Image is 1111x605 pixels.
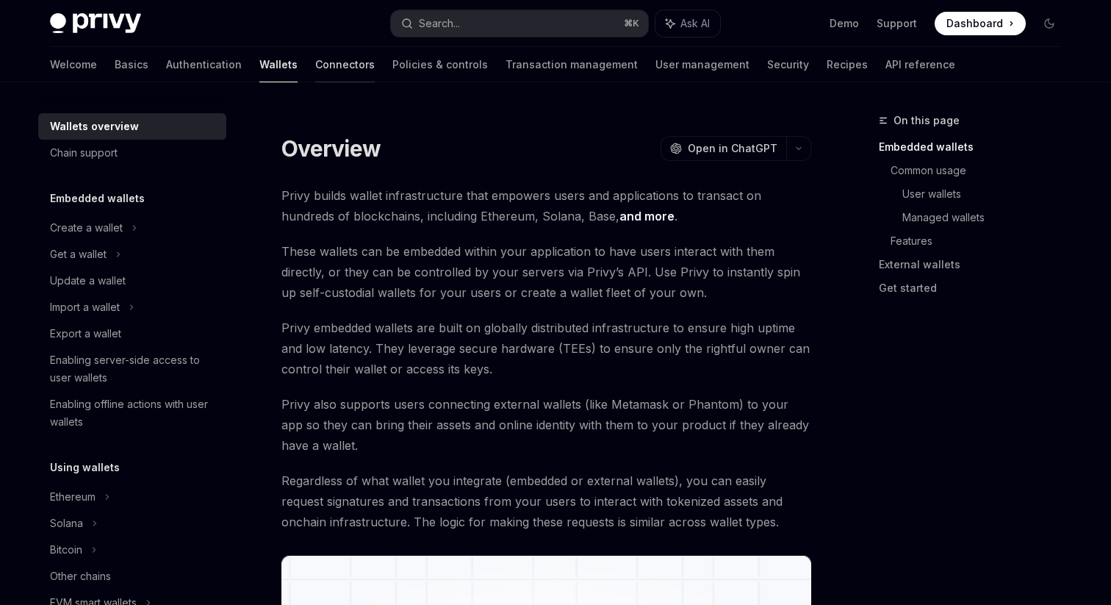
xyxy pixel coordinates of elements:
a: User management [655,47,749,82]
div: Import a wallet [50,298,120,316]
div: Wallets overview [50,118,139,135]
div: Search... [419,15,460,32]
div: Create a wallet [50,219,123,237]
span: Privy builds wallet infrastructure that empowers users and applications to transact on hundreds o... [281,185,811,226]
div: Enabling offline actions with user wallets [50,395,217,431]
a: User wallets [902,182,1073,206]
div: Bitcoin [50,541,82,559]
a: Demo [830,16,859,31]
h5: Embedded wallets [50,190,145,207]
a: Get started [879,276,1073,300]
a: Other chains [38,563,226,590]
a: Basics [115,47,148,82]
button: Toggle dark mode [1038,12,1061,35]
div: Solana [50,515,83,532]
span: Open in ChatGPT [688,141,777,156]
a: Update a wallet [38,268,226,294]
div: Update a wallet [50,272,126,290]
a: and more [619,209,675,224]
div: Export a wallet [50,325,121,343]
img: dark logo [50,13,141,34]
span: ⌘ K [624,18,639,29]
button: Ask AI [655,10,720,37]
div: Enabling server-side access to user wallets [50,351,217,387]
span: Privy also supports users connecting external wallets (like Metamask or Phantom) to your app so t... [281,394,811,456]
a: Chain support [38,140,226,166]
a: Recipes [827,47,868,82]
div: Ethereum [50,488,96,506]
a: Policies & controls [392,47,488,82]
a: API reference [885,47,955,82]
a: Support [877,16,917,31]
a: Embedded wallets [879,135,1073,159]
a: Wallets overview [38,113,226,140]
div: Other chains [50,568,111,585]
span: Ask AI [680,16,710,31]
a: Dashboard [935,12,1026,35]
a: Common usage [891,159,1073,182]
a: Security [767,47,809,82]
a: Export a wallet [38,321,226,347]
span: Privy embedded wallets are built on globally distributed infrastructure to ensure high uptime and... [281,318,811,379]
button: Open in ChatGPT [661,136,786,161]
div: Chain support [50,144,118,162]
a: Enabling offline actions with user wallets [38,391,226,435]
h5: Using wallets [50,459,120,476]
span: Regardless of what wallet you integrate (embedded or external wallets), you can easily request si... [281,470,811,532]
span: On this page [894,112,960,129]
div: Get a wallet [50,246,107,263]
button: Search...⌘K [391,10,648,37]
a: External wallets [879,253,1073,276]
a: Wallets [259,47,298,82]
a: Features [891,229,1073,253]
a: Welcome [50,47,97,82]
a: Authentication [166,47,242,82]
a: Enabling server-side access to user wallets [38,347,226,391]
span: These wallets can be embedded within your application to have users interact with them directly, ... [281,241,811,303]
a: Connectors [315,47,375,82]
a: Transaction management [506,47,638,82]
a: Managed wallets [902,206,1073,229]
span: Dashboard [946,16,1003,31]
h1: Overview [281,135,381,162]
